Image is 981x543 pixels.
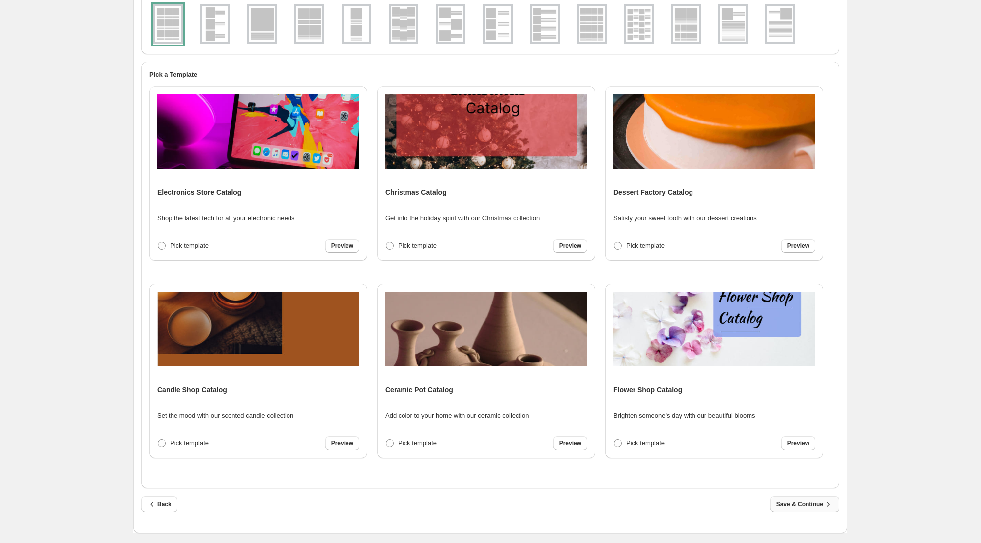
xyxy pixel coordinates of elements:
img: g2x1_4x2v1 [673,6,699,42]
img: g1x1v3 [767,6,793,42]
span: Preview [559,439,581,447]
img: g1x4v1 [532,6,558,42]
h4: Christmas Catalog [385,187,447,197]
img: g1x1v2 [720,6,746,42]
a: Preview [553,239,587,253]
img: g1x2v1 [344,6,369,42]
span: Preview [331,439,353,447]
p: Satisfy your sweet tooth with our dessert creations [613,213,757,223]
a: Preview [553,436,587,450]
img: g2x2v1 [296,6,322,42]
h4: Ceramic Pot Catalog [385,385,453,395]
img: g3x3v2 [391,6,416,42]
h4: Candle Shop Catalog [157,385,227,395]
a: Preview [781,436,815,450]
button: Save & Continue [770,496,839,512]
h4: Flower Shop Catalog [613,385,682,395]
span: Back [147,499,172,509]
h4: Dessert Factory Catalog [613,187,693,197]
img: g1x1v1 [249,6,275,42]
span: Pick template [398,439,437,447]
span: Pick template [398,242,437,249]
a: Preview [781,239,815,253]
p: Add color to your home with our ceramic collection [385,411,529,421]
span: Pick template [626,439,665,447]
img: g1x3v2 [438,6,463,42]
img: g2x5v1 [626,6,652,42]
img: g1x3v3 [485,6,511,42]
h2: Pick a Template [149,70,831,80]
span: Preview [787,439,809,447]
span: Pick template [170,439,209,447]
span: Pick template [170,242,209,249]
p: Set the mood with our scented candle collection [157,411,293,421]
button: Back [141,496,177,512]
a: Preview [325,436,359,450]
span: Save & Continue [776,499,833,509]
p: Get into the holiday spirit with our Christmas collection [385,213,540,223]
p: Shop the latest tech for all your electronic needs [157,213,295,223]
span: Preview [331,242,353,250]
img: g1x3v1 [202,6,228,42]
a: Preview [325,239,359,253]
span: Preview [559,242,581,250]
span: Preview [787,242,809,250]
h4: Electronics Store Catalog [157,187,241,197]
span: Pick template [626,242,665,249]
p: Brighten someone's day with our beautiful blooms [613,411,755,421]
img: g4x4v1 [579,6,605,42]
